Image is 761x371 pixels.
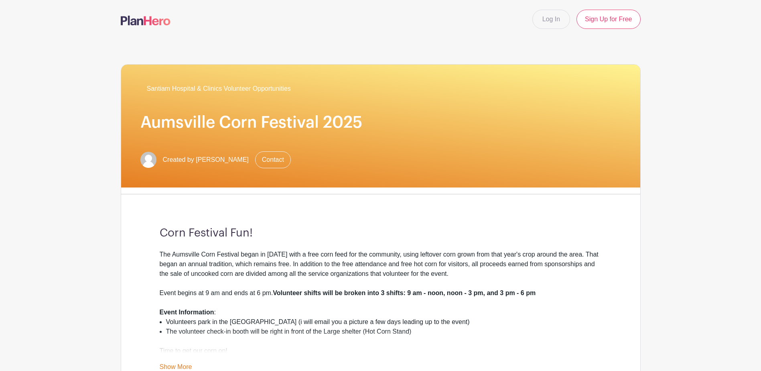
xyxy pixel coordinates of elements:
div: Time to get our corn on! [160,336,602,356]
div: The Aumsville Corn Festival began in [DATE] with a free corn feed for the community, using leftov... [160,250,602,317]
span: Santiam Hospital & Clinics Volunteer Opportunities [147,84,291,94]
strong: Volunteer shifts will be broken into 3 shifts: 9 am - noon, noon - 3 pm, and 3 pm - 6 pm [273,289,536,296]
li: Volunteers park in the [GEOGRAPHIC_DATA] (i will email you a picture a few days leading up to the... [166,317,602,327]
h3: Corn Festival Fun! [160,226,602,240]
li: The volunteer check-in booth will be right in front of the Large shelter (Hot Corn Stand) [166,327,602,336]
span: Created by [PERSON_NAME] [163,155,249,165]
img: default-ce2991bfa6775e67f084385cd625a349d9dcbb7a52a09fb2fda1e96e2d18dcdb.png [140,152,156,168]
h1: Aumsville Corn Festival 2025 [140,113,621,132]
strong: Event Information [160,309,214,316]
a: Sign Up for Free [576,10,640,29]
a: Contact [255,151,291,168]
img: logo-507f7623f17ff9eddc593b1ce0a138ce2505c220e1c5a4e2b4648c50719b7d32.svg [121,16,170,25]
a: Log In [532,10,570,29]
